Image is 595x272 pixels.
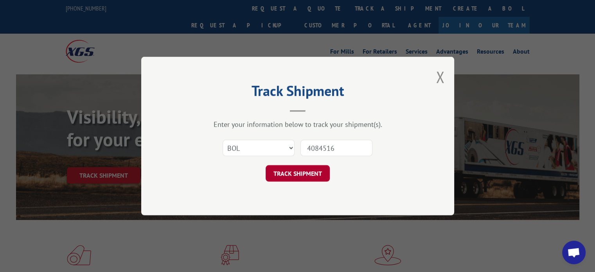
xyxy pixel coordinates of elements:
[300,140,372,156] input: Number(s)
[436,67,444,87] button: Close modal
[180,120,415,129] div: Enter your information below to track your shipment(s).
[180,85,415,100] h2: Track Shipment
[562,241,586,264] div: Open chat
[266,165,330,182] button: TRACK SHIPMENT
